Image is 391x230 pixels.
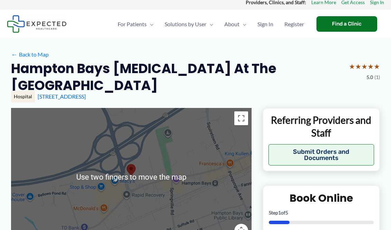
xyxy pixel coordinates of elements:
a: [STREET_ADDRESS] [38,93,86,100]
nav: Primary Site Navigation [112,12,310,36]
span: ★ [361,60,368,73]
span: Menu Toggle [147,12,154,36]
a: Find a Clinic [316,16,377,32]
span: Register [284,12,304,36]
span: About [224,12,240,36]
button: Submit Orders and Documents [268,144,374,166]
p: Step of [269,210,374,215]
span: For Patients [118,12,147,36]
h2: Book Online [269,191,374,205]
a: Solutions by UserMenu Toggle [159,12,219,36]
span: Menu Toggle [206,12,213,36]
img: Expected Healthcare Logo - side, dark font, small [7,15,67,33]
span: 1 [278,210,281,216]
span: Solutions by User [165,12,206,36]
div: Hospital [11,91,35,102]
span: ★ [349,60,355,73]
a: AboutMenu Toggle [219,12,252,36]
span: ★ [368,60,374,73]
a: Sign In [252,12,279,36]
p: Referring Providers and Staff [268,114,374,139]
a: For PatientsMenu Toggle [112,12,159,36]
button: Toggle fullscreen view [234,111,248,125]
span: ← [11,51,18,58]
span: 5 [285,210,288,216]
a: ←Back to Map [11,49,49,60]
h2: Hampton Bays [MEDICAL_DATA] at the [GEOGRAPHIC_DATA] [11,60,343,94]
span: Sign In [257,12,273,36]
span: 5.0 [366,73,373,82]
span: (1) [374,73,380,82]
span: ★ [355,60,361,73]
span: Menu Toggle [240,12,246,36]
a: Register [279,12,310,36]
span: ★ [374,60,380,73]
